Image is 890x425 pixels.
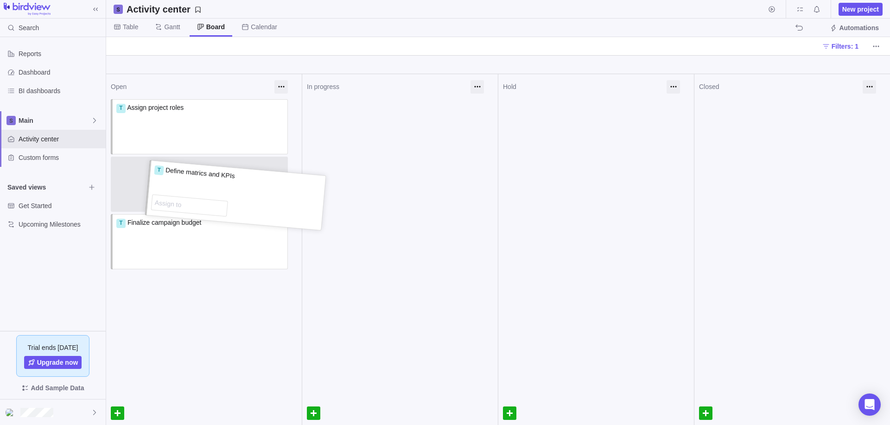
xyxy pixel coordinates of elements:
img: Show [6,409,17,416]
div: Hold [503,82,662,91]
span: Browse views [85,181,98,194]
span: Add Sample Data [7,381,98,395]
div: T [116,219,126,228]
span: Custom forms [19,153,102,162]
h2: Activity center [127,3,191,16]
a: My assignments [794,7,807,14]
span: Saved views [7,183,85,192]
img: logo [4,3,51,16]
div: T [154,165,164,175]
span: Automations [826,21,883,34]
span: Calendar [251,22,277,32]
span: BI dashboards [19,86,102,95]
span: New project [839,3,883,16]
div: More actions [274,80,288,94]
span: More actions [870,40,883,53]
span: New project [842,5,879,14]
div: More actions [470,80,484,94]
span: Get Started [19,201,102,210]
div: More actions [667,80,680,94]
div: T [116,104,126,113]
span: Activity center [19,134,102,144]
span: Automations [839,23,879,32]
span: Assign project roles [127,104,184,111]
span: Table [123,22,138,32]
span: Reports [19,49,102,58]
span: Save your current layout and filters as a View [123,3,205,16]
span: Gantt [164,22,180,32]
a: Notifications [810,7,823,14]
div: More actions [863,80,876,94]
span: Upgrade now [37,358,78,367]
div: Open Intercom Messenger [858,393,881,416]
span: Search [19,23,39,32]
span: Trial ends [DATE] [28,343,78,352]
div: Closed [699,82,858,91]
a: Upgrade now [24,356,82,369]
span: Dashboard [19,68,102,77]
span: Board [206,22,225,32]
span: Start timer [765,3,778,16]
span: Finalize campaign budget [127,219,202,226]
span: Notifications [810,3,823,16]
div: Cory Young [6,407,17,418]
span: Define matrics and KPIs [165,166,235,180]
div: Assign to [154,197,225,214]
span: The action will be undone: changing the activity status [793,21,806,34]
span: Main [19,116,91,125]
div: In progress [307,82,466,91]
span: My assignments [794,3,807,16]
span: Filters: 1 [819,40,862,53]
span: Filters: 1 [832,42,858,51]
div: Open [111,82,270,91]
span: Add Sample Data [31,382,84,393]
span: Upcoming Milestones [19,220,102,229]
